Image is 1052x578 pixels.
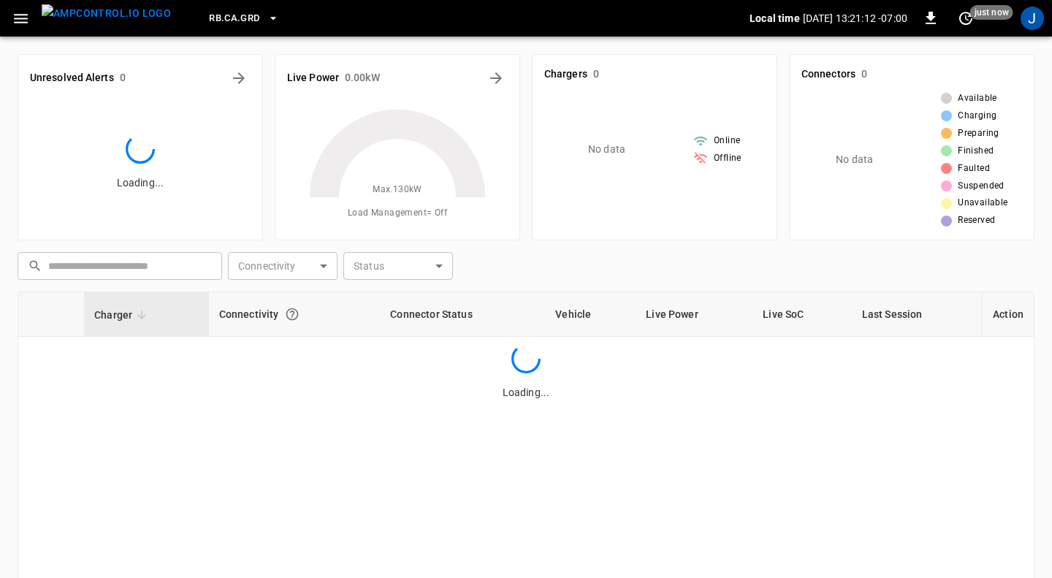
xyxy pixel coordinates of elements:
th: Live Power [636,292,752,337]
span: Unavailable [958,196,1007,210]
th: Live SoC [752,292,851,337]
button: All Alerts [227,66,251,90]
button: Energy Overview [484,66,508,90]
th: Connector Status [380,292,545,337]
span: Charging [958,109,996,123]
span: Online [714,134,740,148]
p: No data [588,142,625,157]
span: Available [958,91,997,106]
p: [DATE] 13:21:12 -07:00 [803,11,907,26]
span: Offline [714,151,742,166]
h6: Unresolved Alerts [30,70,114,86]
span: Loading... [117,177,164,189]
span: Preparing [958,126,999,141]
h6: Live Power [287,70,339,86]
h6: 0 [593,66,599,83]
span: Suspended [958,179,1005,194]
h6: Connectors [801,66,855,83]
span: RB.CA.GRD [209,10,259,27]
h6: 0 [861,66,867,83]
div: Connectivity [219,301,370,327]
th: Vehicle [545,292,636,337]
span: Faulted [958,161,990,176]
span: Loading... [503,387,549,398]
span: Load Management = Off [348,206,447,221]
p: Local time [750,11,800,26]
div: profile-icon [1021,7,1044,30]
th: Action [982,292,1034,337]
button: set refresh interval [954,7,977,30]
span: Charger [94,306,151,324]
img: ampcontrol.io logo [42,4,171,23]
h6: Chargers [544,66,587,83]
button: Connection between the charger and our software. [279,301,305,327]
span: just now [970,5,1013,20]
button: RB.CA.GRD [203,4,284,33]
span: Finished [958,144,994,159]
th: Last Session [852,292,982,337]
span: Max. 130 kW [373,183,422,197]
h6: 0 [120,70,126,86]
p: No data [836,152,873,167]
h6: 0.00 kW [345,70,380,86]
span: Reserved [958,213,995,228]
